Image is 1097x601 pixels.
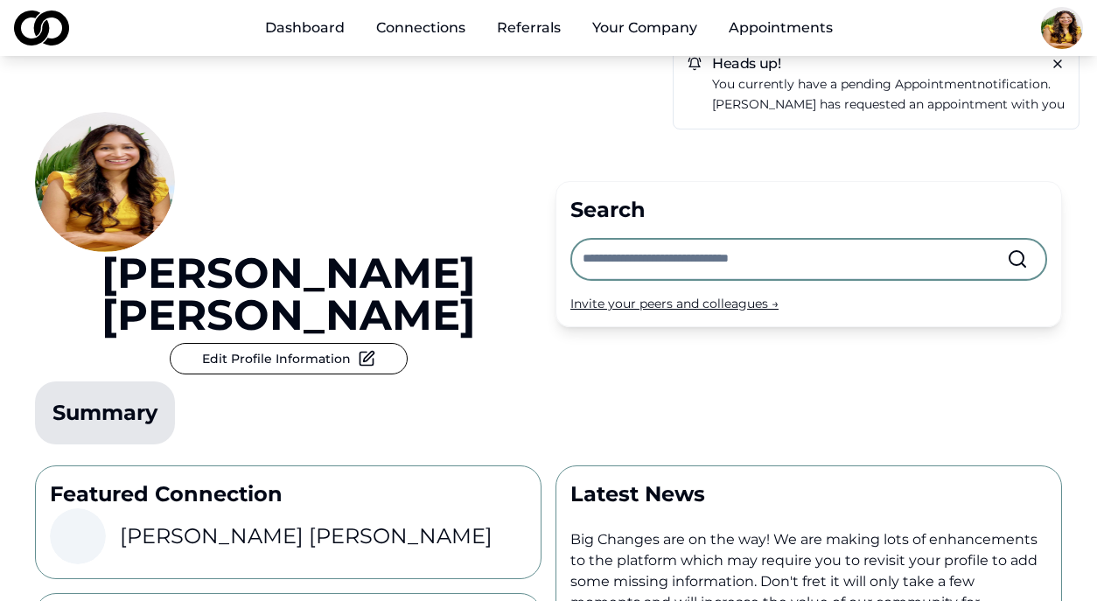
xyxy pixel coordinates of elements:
[362,10,479,45] a: Connections
[712,74,1065,94] p: You currently have a pending notification.
[578,10,711,45] button: Your Company
[712,74,1065,115] a: You currently have a pending appointmentnotification.[PERSON_NAME] has requested an appointment w...
[251,10,847,45] nav: Main
[120,522,493,550] h3: [PERSON_NAME] [PERSON_NAME]
[570,295,1047,312] div: Invite your peers and colleagues →
[715,10,847,45] a: Appointments
[570,196,1047,224] div: Search
[251,10,359,45] a: Dashboard
[14,10,69,45] img: logo
[1041,7,1083,49] img: 6258c265-9edf-4234-b574-f035c5c4a09c-Sneh%20Kadakia%20-%20Headshot-profile_picture.png
[52,399,157,427] div: Summary
[483,10,575,45] a: Referrals
[35,252,542,336] a: [PERSON_NAME] [PERSON_NAME]
[170,343,408,374] button: Edit Profile Information
[50,480,527,508] p: Featured Connection
[570,480,1047,508] p: Latest News
[712,94,1065,115] p: [PERSON_NAME] has requested an appointment with you
[35,112,175,252] img: 6258c265-9edf-4234-b574-f035c5c4a09c-Sneh%20Kadakia%20-%20Headshot-profile_picture.png
[688,57,1065,71] h5: Heads up!
[895,76,977,92] span: appointment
